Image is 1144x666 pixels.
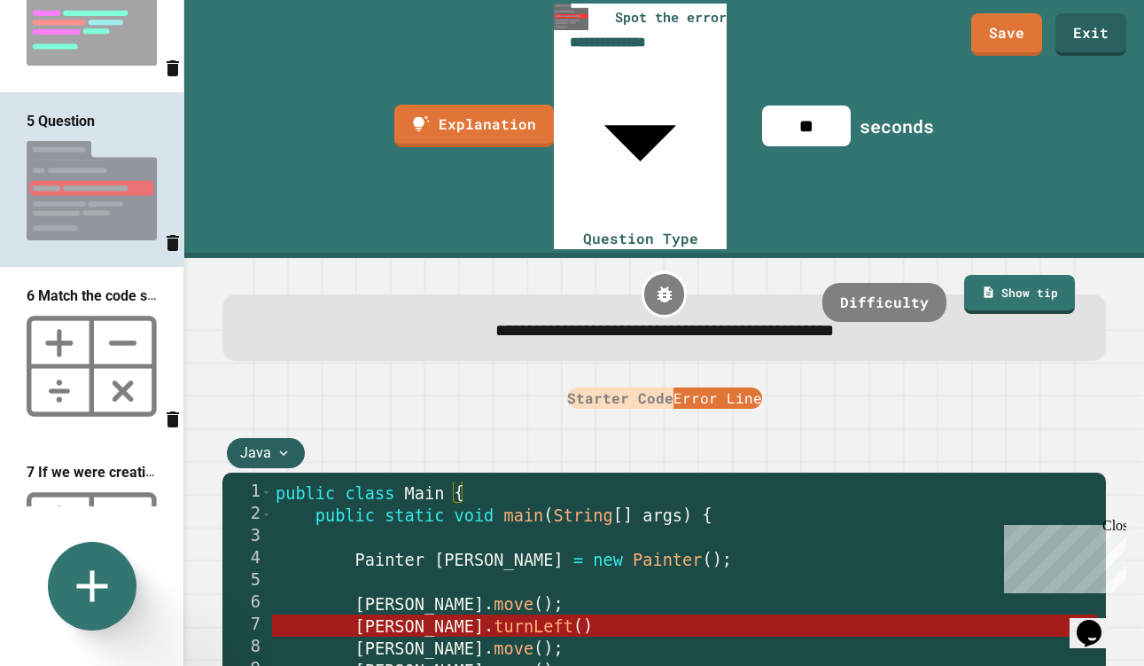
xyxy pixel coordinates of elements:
button: Starter Code [567,388,673,409]
span: Toggle code folding, rows 2 through 12 [261,504,271,526]
span: String [553,506,612,525]
span: Painter [633,551,702,569]
a: Explanation [394,105,554,147]
a: Show tip [964,275,1075,314]
div: 1 [222,482,272,504]
span: public [276,484,335,503]
span: new [593,551,623,569]
div: Difficulty [822,283,946,322]
div: 2 [222,504,272,526]
span: static [385,506,444,525]
span: [PERSON_NAME] [354,639,484,658]
span: = [573,551,583,569]
span: Spot the error [615,7,727,27]
div: 4 [222,548,272,570]
span: 6 Match the code segment to the correct output [27,286,329,304]
div: Chat with us now!Close [7,7,122,113]
span: move [494,595,533,614]
button: Delete question [162,225,183,259]
button: Error Line [673,388,762,409]
img: ide-error-thumbnail.png [554,4,588,30]
div: 3 [222,526,272,548]
span: turnLeft [494,617,573,636]
span: 5 Question [27,113,95,129]
span: Painter [354,551,424,569]
iframe: chat widget [1070,595,1126,648]
span: Toggle code folding, rows 1 through 13 [261,482,271,504]
span: Question Type [583,229,698,247]
span: [PERSON_NAME] [354,595,484,614]
button: Delete question [162,401,183,435]
span: class [345,484,394,503]
span: main [503,506,543,525]
span: Main [404,484,444,503]
div: 8 [222,637,272,659]
span: move [494,639,533,658]
div: Platform [224,386,1104,409]
div: 5 [222,570,272,592]
span: [PERSON_NAME] [434,551,564,569]
a: Exit [1055,13,1126,56]
div: seconds [860,113,934,139]
span: [PERSON_NAME] [354,617,484,636]
span: public [315,506,375,525]
button: Delete question [162,50,183,83]
a: Save [971,13,1042,56]
span: args [642,506,682,525]
div: 7 [222,615,272,637]
span: 7 If we were creating a UML Diagram of a Student in [GEOGRAPHIC_DATA], describe what attribute(s)... [27,463,1046,481]
span: void [454,506,494,525]
iframe: chat widget [997,518,1126,593]
div: 6 [222,592,272,615]
span: Java [240,443,271,464]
